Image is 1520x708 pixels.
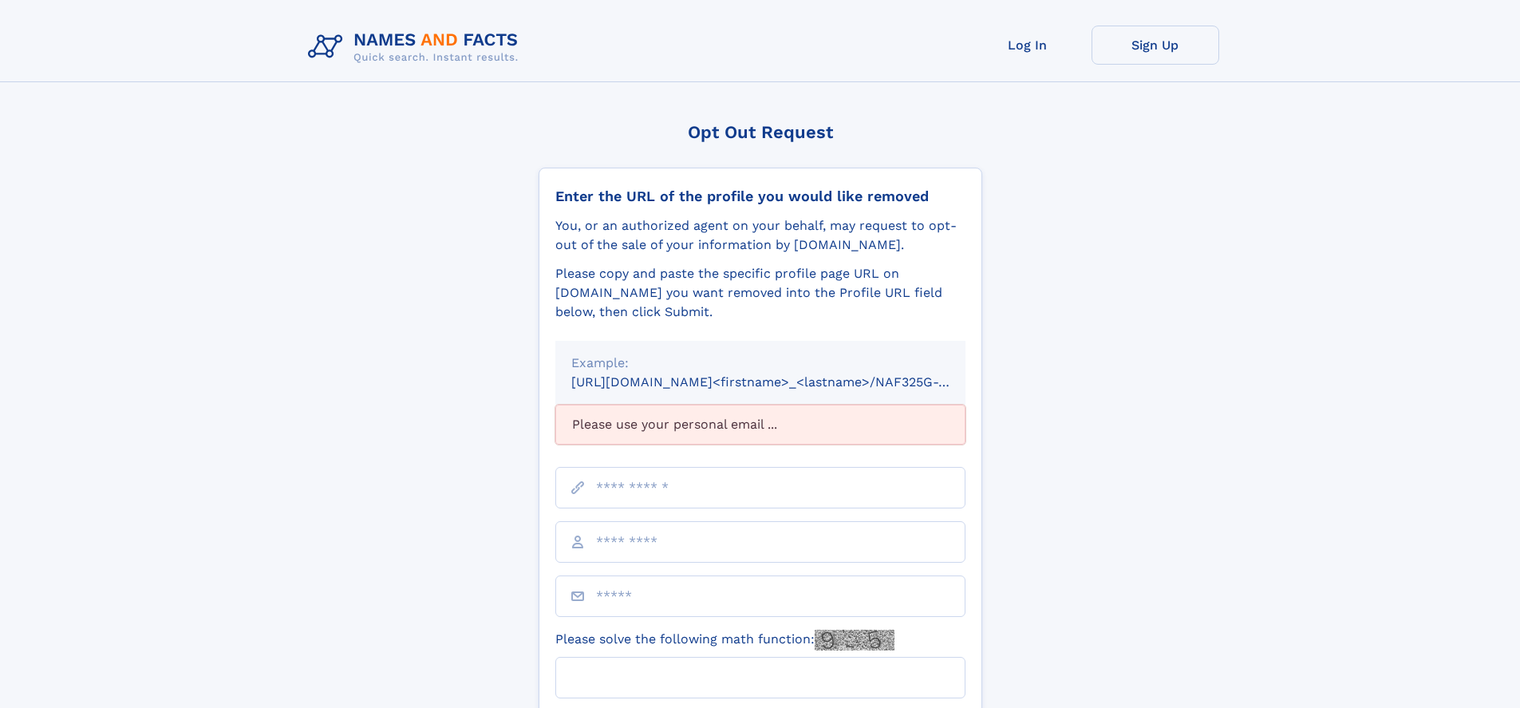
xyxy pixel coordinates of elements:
a: Sign Up [1092,26,1219,65]
div: Enter the URL of the profile you would like removed [555,188,965,205]
div: Opt Out Request [539,122,982,142]
label: Please solve the following math function: [555,630,894,651]
small: [URL][DOMAIN_NAME]<firstname>_<lastname>/NAF325G-xxxxxxxx [571,374,996,390]
div: Please use your personal email ... [555,405,965,445]
img: Logo Names and Facts [302,26,531,69]
a: Log In [964,26,1092,65]
div: You, or an authorized agent on your behalf, may request to opt-out of the sale of your informatio... [555,216,965,255]
div: Example: [571,354,950,373]
div: Please copy and paste the specific profile page URL on [DOMAIN_NAME] you want removed into the Pr... [555,264,965,322]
